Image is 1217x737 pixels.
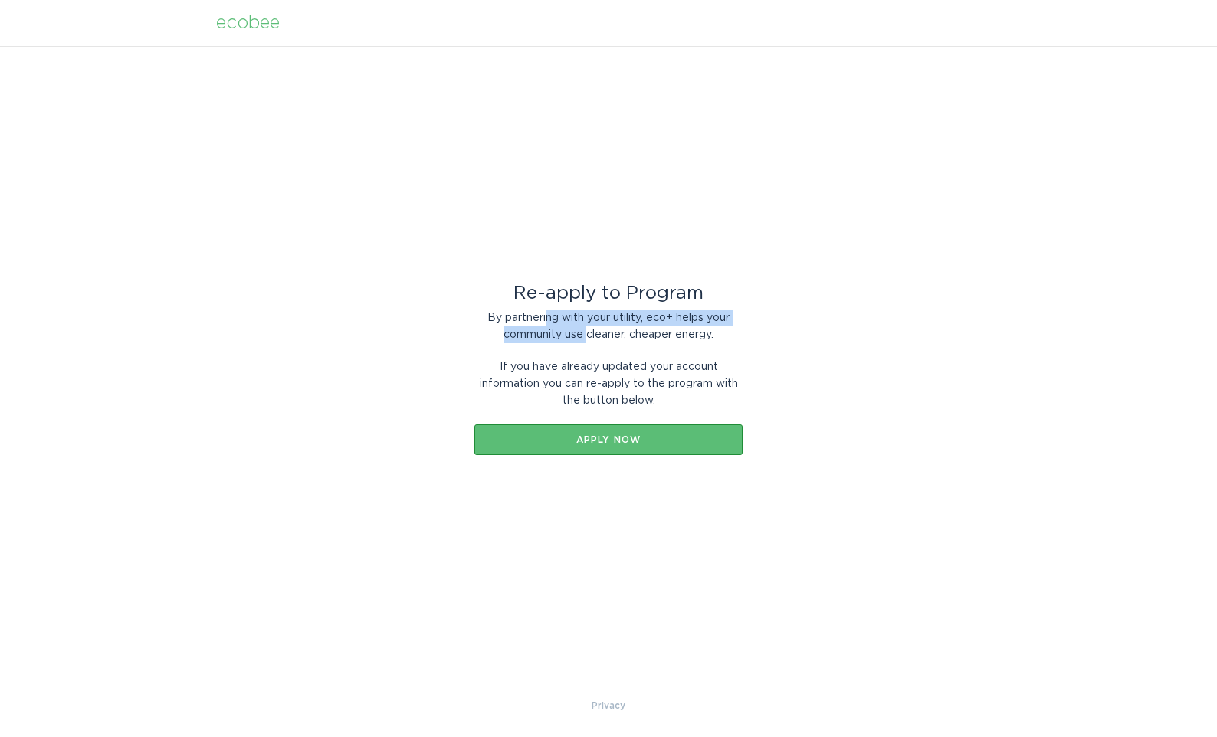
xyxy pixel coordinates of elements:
div: If you have already updated your account information you can re-apply to the program with the but... [474,359,743,409]
div: ecobee [216,15,280,31]
button: Apply now [474,424,743,455]
div: By partnering with your utility, eco+ helps your community use cleaner, cheaper energy. [474,310,743,343]
a: Privacy Policy & Terms of Use [592,697,625,714]
div: Apply now [482,435,735,444]
div: Re-apply to Program [474,285,743,302]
